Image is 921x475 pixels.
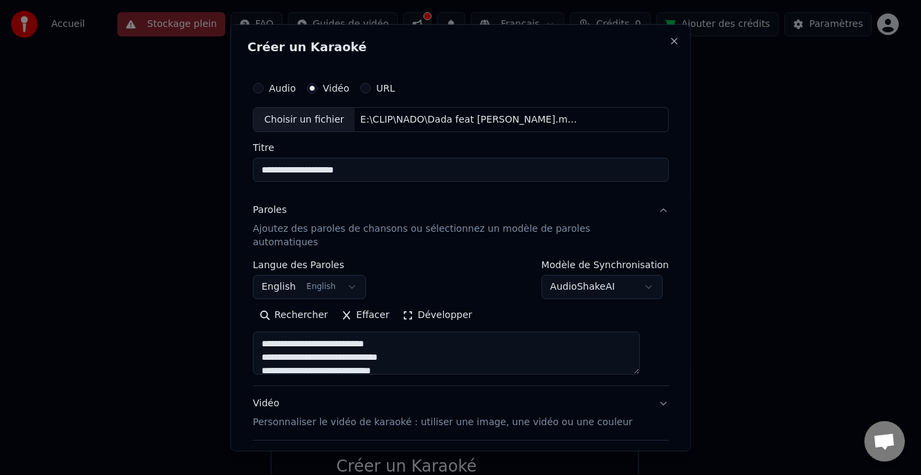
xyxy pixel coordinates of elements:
[253,193,669,260] button: ParolesAjoutez des paroles de chansons ou sélectionnez un modèle de paroles automatiques
[253,143,669,152] label: Titre
[253,416,632,429] p: Personnaliser le vidéo de karaoké : utiliser une image, une vidéo ou une couleur
[376,83,395,92] label: URL
[253,222,647,249] p: Ajoutez des paroles de chansons ou sélectionnez un modèle de paroles automatiques
[253,305,334,326] button: Rechercher
[253,260,366,270] label: Langue des Paroles
[247,40,674,53] h2: Créer un Karaoké
[253,386,669,440] button: VidéoPersonnaliser le vidéo de karaoké : utiliser une image, une vidéo ou une couleur
[253,260,669,385] div: ParolesAjoutez des paroles de chansons ou sélectionnez un modèle de paroles automatiques
[334,305,396,326] button: Effacer
[396,305,479,326] button: Développer
[254,107,355,131] div: Choisir un fichier
[355,113,584,126] div: E:\CLIP\NADO\Dada feat [PERSON_NAME].mp4
[269,83,296,92] label: Audio
[541,260,668,270] label: Modèle de Synchronisation
[253,203,287,217] div: Paroles
[253,397,632,429] div: Vidéo
[322,83,349,92] label: Vidéo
